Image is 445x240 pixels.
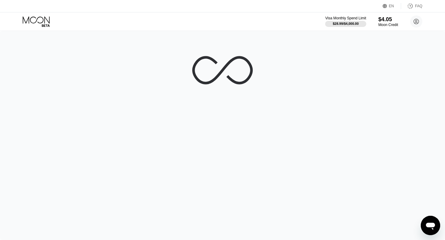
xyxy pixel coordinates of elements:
div: $28.99 / $4,000.00 [333,22,359,25]
div: FAQ [401,3,422,9]
div: FAQ [415,4,422,8]
div: EN [383,3,401,9]
div: $4.05 [378,16,398,23]
div: EN [389,4,394,8]
div: Moon Credit [378,23,398,27]
div: $4.05Moon Credit [378,16,398,27]
div: Visa Monthly Spend Limit [325,16,366,20]
iframe: Button to launch messaging window [421,216,440,235]
div: Visa Monthly Spend Limit$28.99/$4,000.00 [325,16,366,27]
